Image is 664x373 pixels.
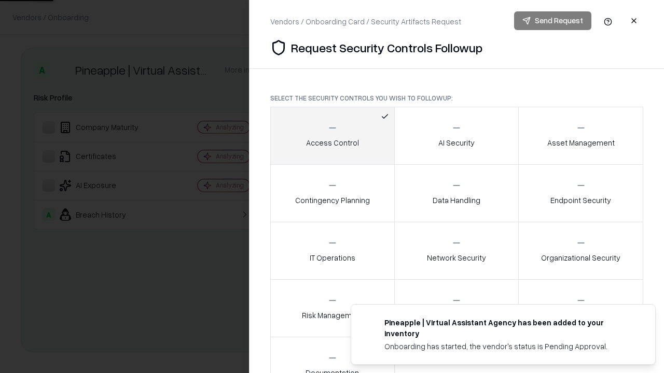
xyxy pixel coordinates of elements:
[427,252,486,263] p: Network Security
[270,16,461,27] div: Vendors / Onboarding Card / Security Artifacts Request
[438,137,475,148] p: AI Security
[541,252,620,263] p: Organizational Security
[306,137,359,148] p: Access Control
[384,317,630,339] div: Pineapple | Virtual Assistant Agency has been added to your inventory
[394,164,519,222] button: Data Handling
[270,164,395,222] button: Contingency Planning
[433,195,480,206] p: Data Handling
[302,310,363,321] p: Risk Management
[295,195,370,206] p: Contingency Planning
[394,222,519,280] button: Network Security
[518,279,643,337] button: Threat Management
[394,107,519,165] button: AI Security
[270,279,395,337] button: Risk Management
[364,317,376,329] img: trypineapple.com
[518,107,643,165] button: Asset Management
[394,279,519,337] button: Security Incidents
[270,107,395,165] button: Access Control
[550,195,611,206] p: Endpoint Security
[518,164,643,222] button: Endpoint Security
[270,94,643,103] p: Select the security controls you wish to followup:
[518,222,643,280] button: Organizational Security
[384,341,630,352] div: Onboarding has started, the vendor's status is Pending Approval.
[547,137,615,148] p: Asset Management
[310,252,355,263] p: IT Operations
[291,39,482,56] p: Request Security Controls Followup
[270,222,395,280] button: IT Operations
